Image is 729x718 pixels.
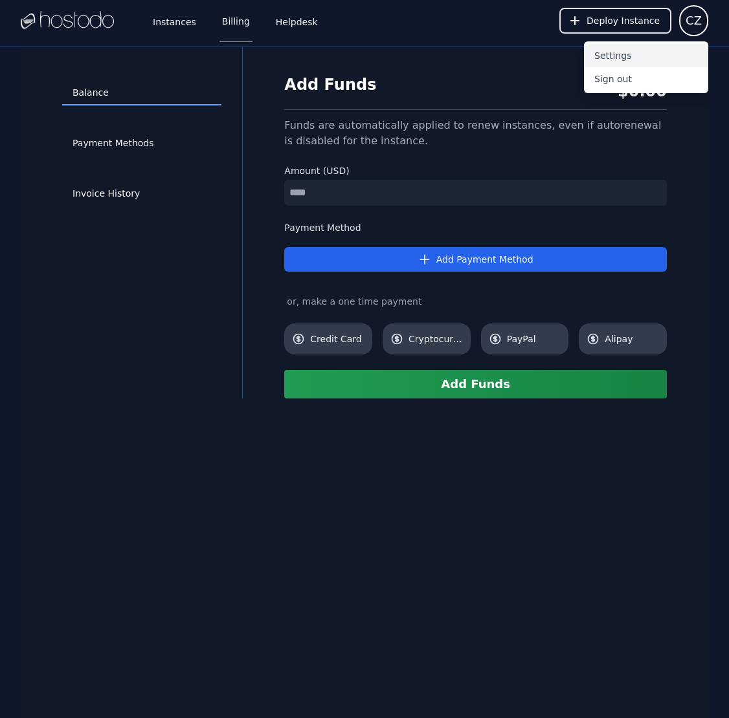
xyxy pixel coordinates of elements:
[686,12,702,30] span: CZ
[559,8,671,34] button: Deploy Instance
[587,14,660,27] span: Deploy Instance
[605,332,659,345] span: Alipay
[62,182,221,206] a: Invoice History
[284,370,667,398] button: Add Funds
[310,332,365,345] span: Credit Card
[284,74,376,95] h1: Add Funds
[409,332,463,345] span: Cryptocurrency
[584,67,708,91] button: Sign out
[584,44,708,67] button: Settings
[62,131,221,156] a: Payment Methods
[284,295,667,308] div: or, make a one time payment
[284,247,667,272] button: Add Payment Method
[284,164,667,177] label: Amount (USD)
[284,221,667,234] label: Payment Method
[62,81,221,105] a: Balance
[284,118,667,149] div: Funds are automatically applied to renew instances, even if autorenewal is disabled for the insta...
[507,332,561,345] span: PayPal
[679,5,708,36] button: User menu
[21,11,114,30] img: Logo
